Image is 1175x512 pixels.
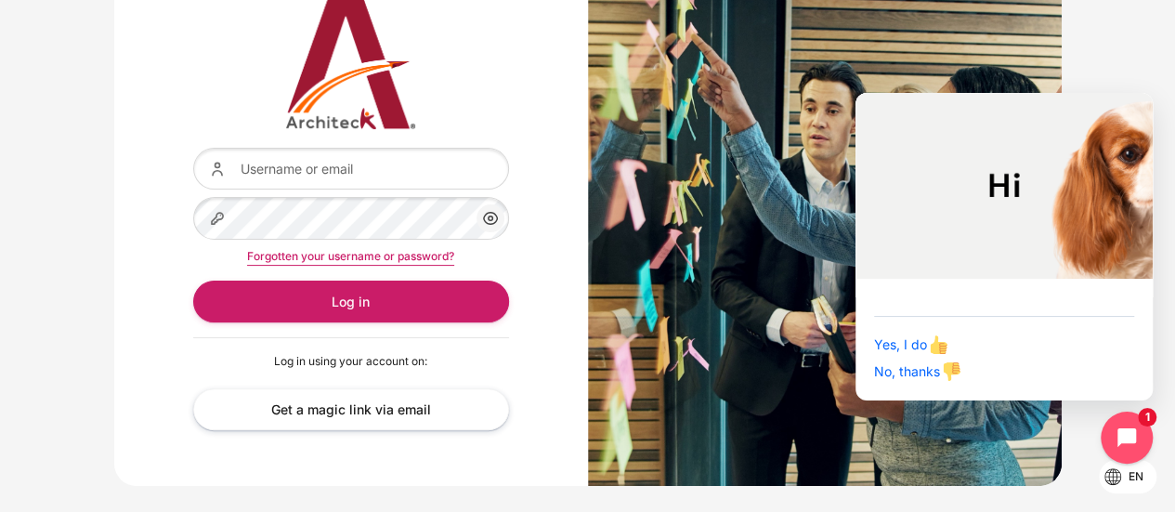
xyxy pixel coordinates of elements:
[247,249,454,263] a: Forgotten your username or password?
[193,388,509,430] a: Get a magic link via email
[193,353,509,370] p: Log in using your account on:
[1099,460,1156,493] button: Languages
[1129,468,1143,485] span: en
[193,281,509,322] button: Log in
[193,148,509,190] input: Username or email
